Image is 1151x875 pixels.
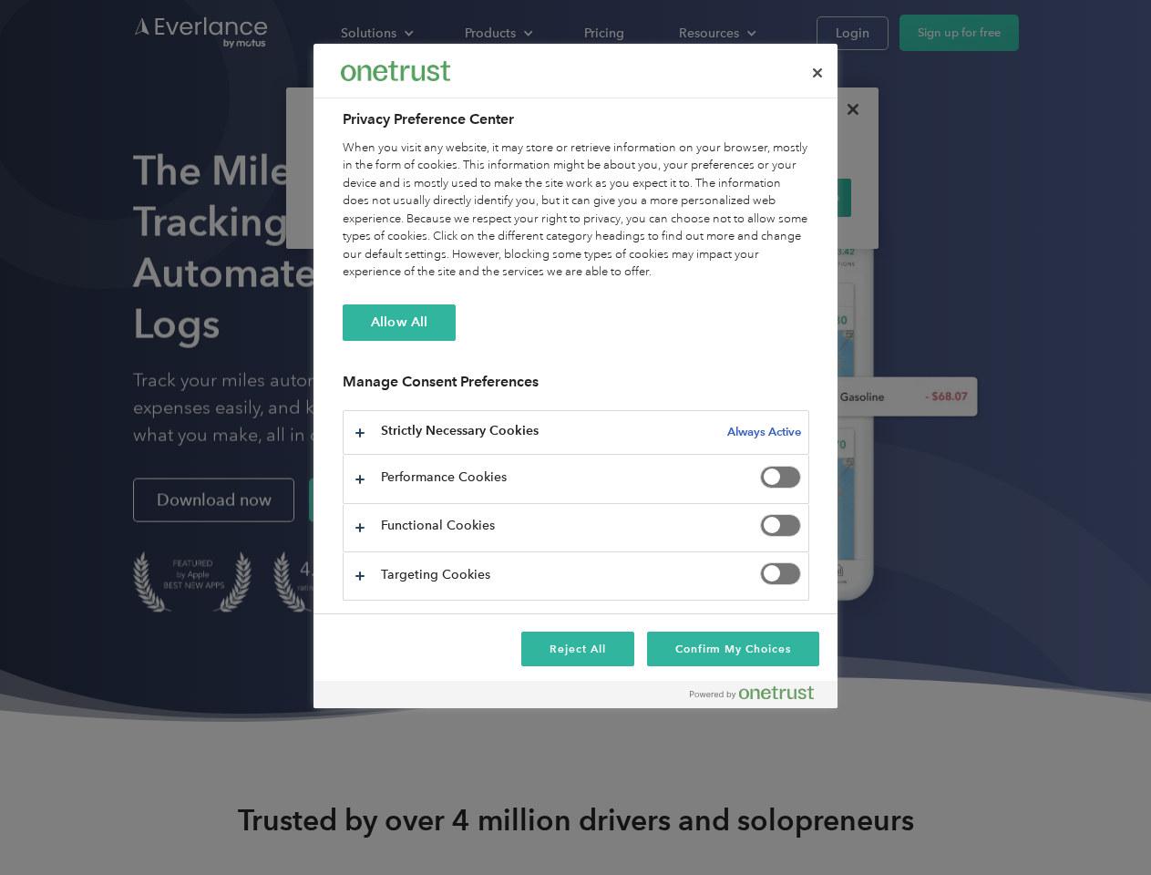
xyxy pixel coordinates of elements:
[343,139,809,282] div: When you visit any website, it may store or retrieve information on your browser, mostly in the f...
[797,53,838,93] button: Close
[690,685,814,700] img: Powered by OneTrust Opens in a new Tab
[313,44,838,708] div: Preference center
[341,61,450,80] img: Everlance
[647,632,819,666] button: Confirm My Choices
[521,632,634,666] button: Reject All
[690,685,828,708] a: Powered by OneTrust Opens in a new Tab
[343,108,809,130] h2: Privacy Preference Center
[343,304,456,341] button: Allow All
[313,44,838,708] div: Privacy Preference Center
[343,373,809,401] h3: Manage Consent Preferences
[341,53,450,89] div: Everlance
